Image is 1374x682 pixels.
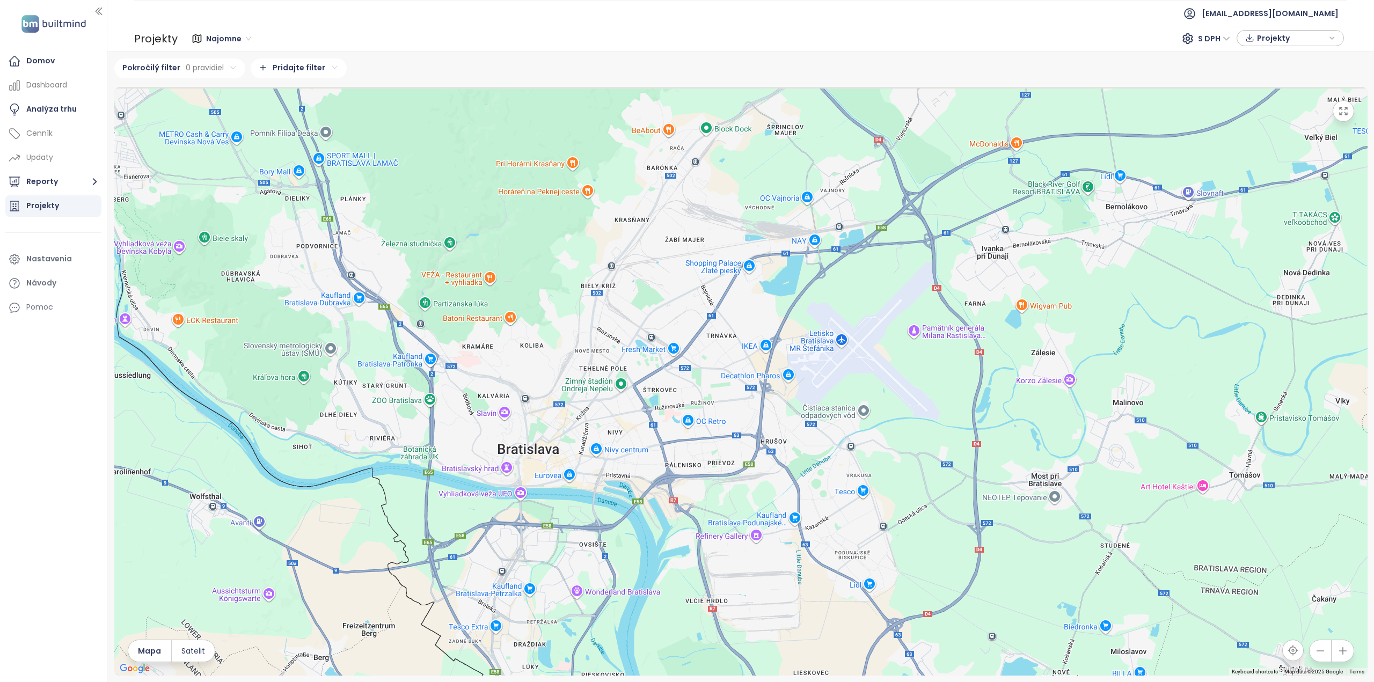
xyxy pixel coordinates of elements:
a: Dashboard [5,75,101,96]
button: Mapa [128,640,171,662]
div: Dashboard [26,78,67,92]
a: Cenník [5,123,101,144]
a: Návody [5,273,101,294]
span: S DPH [1198,31,1230,47]
div: Analýza trhu [26,102,77,116]
div: Projekty [134,28,178,49]
div: Projekty [26,199,59,212]
button: Keyboard shortcuts [1232,668,1278,676]
div: Cenník [26,127,53,140]
span: Projekty [1257,30,1326,46]
span: [EMAIL_ADDRESS][DOMAIN_NAME] [1202,1,1339,26]
div: Pomoc [5,297,101,318]
div: Nastavenia [26,252,72,266]
a: Updaty [5,147,101,168]
div: Pokročilý filter [114,58,245,78]
span: Map data ©2025 Google [1284,669,1343,674]
a: Domov [5,50,101,72]
div: Pomoc [26,300,53,314]
div: Updaty [26,151,53,164]
span: Mapa [138,645,161,657]
div: button [1243,30,1338,46]
a: Nastavenia [5,248,101,270]
a: Open this area in Google Maps (opens a new window) [117,662,152,676]
button: Reporty [5,171,101,193]
img: logo [18,13,89,35]
a: Projekty [5,195,101,217]
a: Analýza trhu [5,99,101,120]
span: Satelit [181,645,205,657]
span: Najomne [206,31,251,47]
button: Satelit [172,640,215,662]
div: Domov [26,54,55,68]
img: Google [117,662,152,676]
div: Návody [26,276,56,290]
div: Pridajte filter [251,58,347,78]
span: 0 pravidiel [186,62,224,74]
a: Terms (opens in new tab) [1349,669,1364,674]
